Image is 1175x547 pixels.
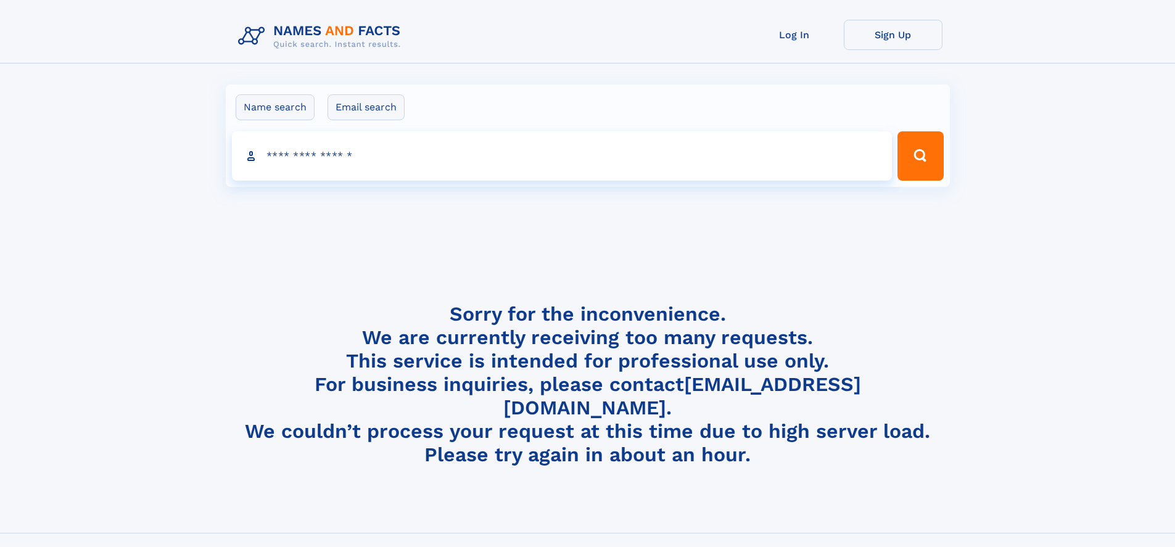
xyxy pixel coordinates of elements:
[236,94,315,120] label: Name search
[503,372,861,419] a: [EMAIL_ADDRESS][DOMAIN_NAME]
[233,20,411,53] img: Logo Names and Facts
[897,131,943,181] button: Search Button
[745,20,844,50] a: Log In
[328,94,405,120] label: Email search
[232,131,893,181] input: search input
[233,302,942,467] h4: Sorry for the inconvenience. We are currently receiving too many requests. This service is intend...
[844,20,942,50] a: Sign Up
